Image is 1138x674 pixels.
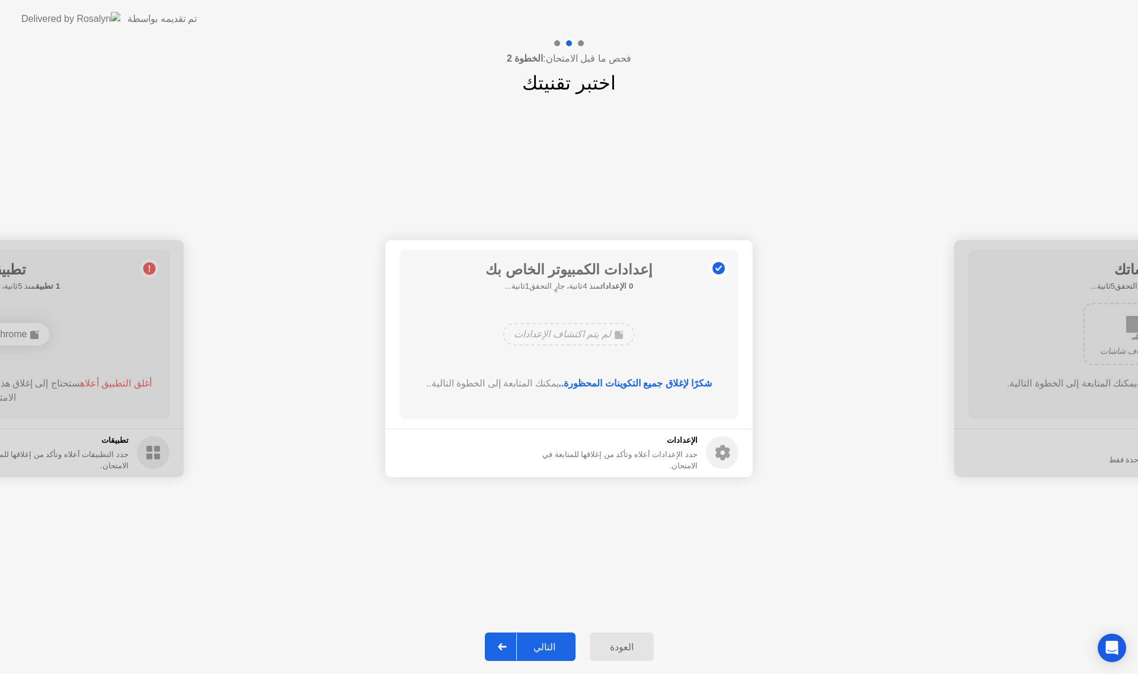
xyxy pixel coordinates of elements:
h1: اختبر تقنيتك [522,69,616,97]
h5: منذ 4ثانية، جارٍ التحقق1ثانية... [485,280,653,292]
div: التالي [517,641,572,653]
div: Open Intercom Messenger [1098,634,1126,662]
img: Delivered by Rosalyn [21,12,120,25]
b: 0 الإعدادات [600,282,633,290]
h4: فحص ما قبل الامتحان: [507,52,631,66]
div: تم تقديمه بواسطة [127,12,197,26]
button: التالي [485,633,576,661]
h1: إعدادات الكمبيوتر الخاص بك [485,259,653,280]
h5: الإعدادات [518,435,698,446]
button: العودة [590,633,654,661]
div: يمكنك المتابعة إلى الخطوة التالية.. [417,376,722,391]
div: العودة [593,641,650,653]
div: حدد الإعدادات أعلاه وتأكد من إغلاقها للمتابعة في الامتحان. [518,449,698,471]
div: لم يتم اكتشاف الإعدادات [503,323,634,346]
b: الخطوة 2 [507,53,543,63]
b: شكرًا لإغلاق جميع التكوينات المحظورة.. [559,378,712,388]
